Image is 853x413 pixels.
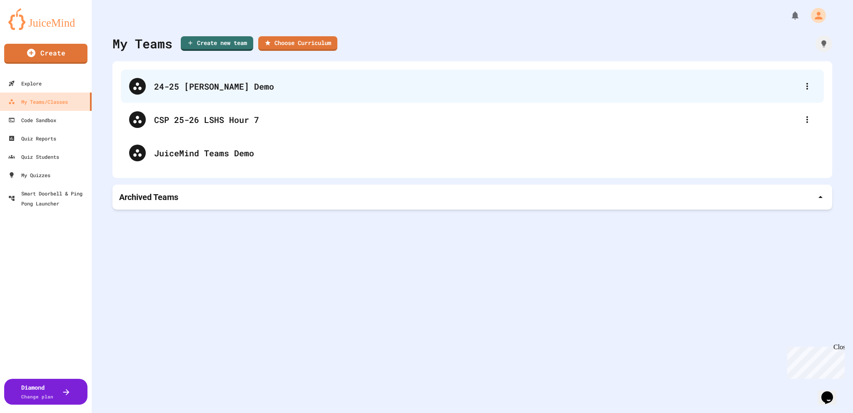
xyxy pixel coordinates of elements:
[818,380,845,405] iframe: chat widget
[8,152,59,162] div: Quiz Students
[3,3,57,53] div: Chat with us now!Close
[154,80,799,93] div: 24-25 [PERSON_NAME] Demo
[802,6,828,25] div: My Account
[8,8,83,30] img: logo-orange.svg
[8,133,56,143] div: Quiz Reports
[8,78,42,88] div: Explore
[4,379,87,405] button: DiamondChange plan
[154,113,799,126] div: CSP 25-26 LSHS Hour 7
[121,103,824,136] div: CSP 25-26 LSHS Hour 7
[181,36,253,51] a: Create new team
[816,35,832,52] div: How it works
[8,188,88,208] div: Smart Doorbell & Ping Pong Launcher
[154,147,816,159] div: JuiceMind Teams Demo
[8,115,56,125] div: Code Sandbox
[8,170,50,180] div: My Quizzes
[21,393,53,400] span: Change plan
[784,343,845,379] iframe: chat widget
[775,8,802,23] div: My Notifications
[21,383,53,400] div: Diamond
[119,191,178,203] p: Archived Teams
[121,136,824,170] div: JuiceMind Teams Demo
[112,34,172,53] div: My Teams
[4,44,87,64] a: Create
[121,70,824,103] div: 24-25 [PERSON_NAME] Demo
[8,97,68,107] div: My Teams/Classes
[258,36,337,51] a: Choose Curriculum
